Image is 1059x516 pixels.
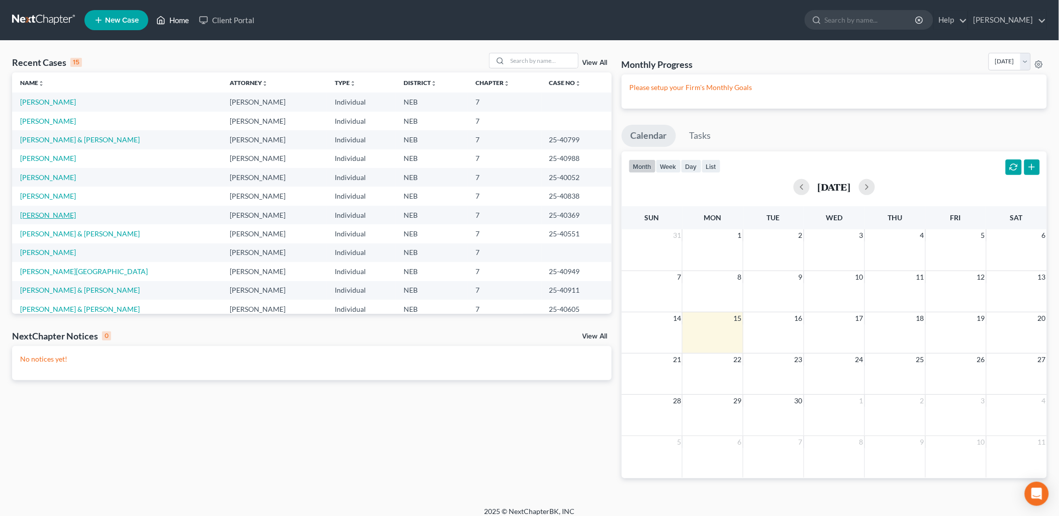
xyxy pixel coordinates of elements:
[672,395,682,407] span: 28
[222,130,327,149] td: [PERSON_NAME]
[794,354,804,366] span: 23
[672,312,682,324] span: 14
[630,82,1039,93] p: Please setup your Firm's Monthly Goals
[702,159,721,173] button: list
[980,395,986,407] span: 3
[20,117,76,125] a: [PERSON_NAME]
[976,436,986,448] span: 10
[656,159,681,173] button: week
[468,112,541,130] td: 7
[976,354,986,366] span: 26
[327,149,396,168] td: Individual
[396,281,468,300] td: NEB
[854,354,864,366] span: 24
[468,149,541,168] td: 7
[105,17,139,24] span: New Case
[541,187,612,205] td: 25-40838
[20,305,140,313] a: [PERSON_NAME] & [PERSON_NAME]
[976,312,986,324] span: 19
[583,59,608,66] a: View All
[826,213,842,222] span: Wed
[468,168,541,187] td: 7
[919,395,925,407] span: 2
[222,281,327,300] td: [PERSON_NAME]
[20,173,76,182] a: [PERSON_NAME]
[915,271,925,283] span: 11
[476,79,510,87] a: Chapterunfold_more
[737,271,743,283] span: 8
[12,330,111,342] div: NextChapter Notices
[20,286,140,294] a: [PERSON_NAME] & [PERSON_NAME]
[1037,271,1047,283] span: 13
[396,112,468,130] td: NEB
[858,436,864,448] span: 8
[976,271,986,283] span: 12
[468,281,541,300] td: 7
[468,300,541,318] td: 7
[794,312,804,324] span: 16
[468,93,541,111] td: 7
[396,149,468,168] td: NEB
[541,262,612,281] td: 25-40949
[222,149,327,168] td: [PERSON_NAME]
[733,354,743,366] span: 22
[327,168,396,187] td: Individual
[858,229,864,241] span: 3
[733,312,743,324] span: 15
[541,300,612,318] td: 25-40605
[327,262,396,281] td: Individual
[262,80,268,87] i: unfold_more
[222,187,327,205] td: [PERSON_NAME]
[468,187,541,205] td: 7
[622,58,693,70] h3: Monthly Progress
[504,80,510,87] i: unfold_more
[798,436,804,448] span: 7
[327,224,396,243] td: Individual
[396,243,468,262] td: NEB
[222,300,327,318] td: [PERSON_NAME]
[681,125,720,147] a: Tasks
[704,213,722,222] span: Mon
[794,395,804,407] span: 30
[222,224,327,243] td: [PERSON_NAME]
[350,80,356,87] i: unfold_more
[681,159,702,173] button: day
[737,229,743,241] span: 1
[20,229,140,238] a: [PERSON_NAME] & [PERSON_NAME]
[327,112,396,130] td: Individual
[468,206,541,224] td: 7
[672,354,682,366] span: 21
[468,243,541,262] td: 7
[934,11,968,29] a: Help
[575,80,582,87] i: unfold_more
[222,93,327,111] td: [PERSON_NAME]
[1025,482,1049,506] div: Open Intercom Messenger
[230,79,268,87] a: Attorneyunfold_more
[541,168,612,187] td: 25-40052
[20,354,604,364] p: No notices yet!
[404,79,437,87] a: Districtunfold_more
[327,243,396,262] td: Individual
[20,98,76,106] a: [PERSON_NAME]
[854,312,864,324] span: 17
[541,281,612,300] td: 25-40911
[541,130,612,149] td: 25-40799
[798,229,804,241] span: 2
[396,168,468,187] td: NEB
[980,229,986,241] span: 5
[396,206,468,224] td: NEB
[222,243,327,262] td: [PERSON_NAME]
[12,56,82,68] div: Recent Cases
[396,262,468,281] td: NEB
[1041,395,1047,407] span: 4
[327,300,396,318] td: Individual
[396,224,468,243] td: NEB
[222,112,327,130] td: [PERSON_NAME]
[468,224,541,243] td: 7
[672,229,682,241] span: 31
[858,395,864,407] span: 1
[825,11,917,29] input: Search by name...
[20,79,44,87] a: Nameunfold_more
[583,333,608,340] a: View All
[919,229,925,241] span: 4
